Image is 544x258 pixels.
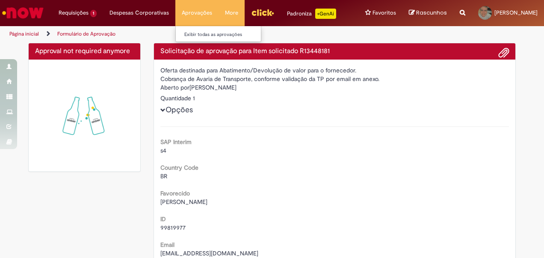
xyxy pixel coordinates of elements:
[160,94,509,102] div: Quantidade 1
[160,172,167,180] span: BR
[160,189,190,197] b: Favorecido
[176,30,270,39] a: Exibir todas as aprovações
[160,198,207,206] span: [PERSON_NAME]
[373,9,396,17] span: Favoritos
[160,224,186,231] span: 99819977
[175,26,261,42] ul: Aprovações
[1,4,45,21] img: ServiceNow
[160,66,509,75] div: Oferta destinada para Abatimento/Devolução de valor para o fornecedor.
[416,9,447,17] span: Rascunhos
[160,75,509,83] div: Cobrança de Avaria de Transporte, conforme validação da TP por email em anexo.
[160,83,509,94] div: [PERSON_NAME]
[160,164,198,171] b: Country Code
[315,9,336,19] p: +GenAi
[287,9,336,19] div: Padroniza
[160,48,509,55] h4: Solicitação de aprovação para Item solicitado R13448181
[494,9,538,16] span: [PERSON_NAME]
[6,26,356,42] ul: Trilhas de página
[160,249,258,257] span: [EMAIL_ADDRESS][DOMAIN_NAME]
[182,9,212,17] span: Aprovações
[109,9,169,17] span: Despesas Corporativas
[160,215,166,223] b: ID
[160,138,192,146] b: SAP Interim
[57,30,115,37] a: Formulário de Aprovação
[160,147,166,154] span: s4
[90,10,97,17] span: 1
[160,241,174,249] b: Email
[225,9,238,17] span: More
[251,6,274,19] img: click_logo_yellow_360x200.png
[35,48,134,55] h4: Approval not required anymore
[409,9,447,17] a: Rascunhos
[160,83,189,92] label: Aberto por
[35,66,134,165] img: sucesso_1.gif
[9,30,39,37] a: Página inicial
[59,9,89,17] span: Requisições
